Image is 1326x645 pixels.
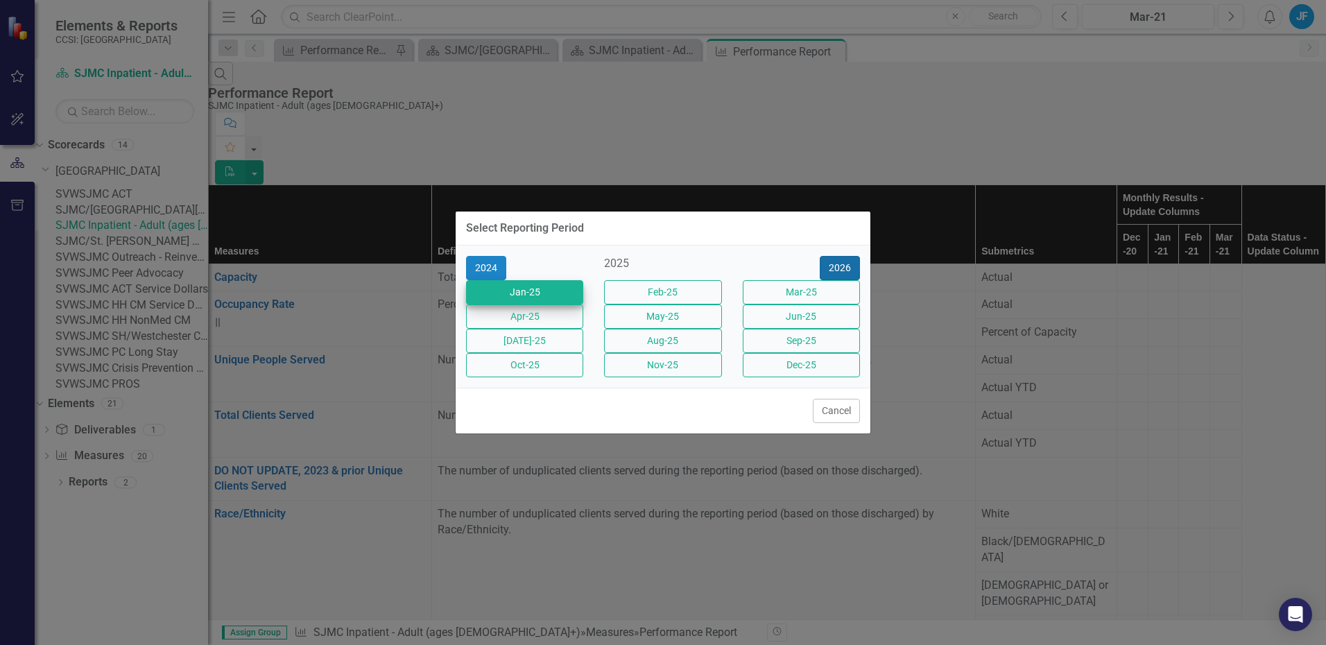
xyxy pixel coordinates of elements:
[604,329,721,353] button: Aug-25
[604,353,721,377] button: Nov-25
[743,353,860,377] button: Dec-25
[466,222,584,234] div: Select Reporting Period
[466,256,506,280] button: 2024
[1279,598,1312,631] div: Open Intercom Messenger
[743,304,860,329] button: Jun-25
[813,399,860,423] button: Cancel
[466,304,583,329] button: Apr-25
[466,329,583,353] button: [DATE]-25
[820,256,860,280] button: 2026
[604,280,721,304] button: Feb-25
[743,329,860,353] button: Sep-25
[743,280,860,304] button: Mar-25
[604,256,721,272] div: 2025
[466,353,583,377] button: Oct-25
[604,304,721,329] button: May-25
[466,280,583,304] button: Jan-25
